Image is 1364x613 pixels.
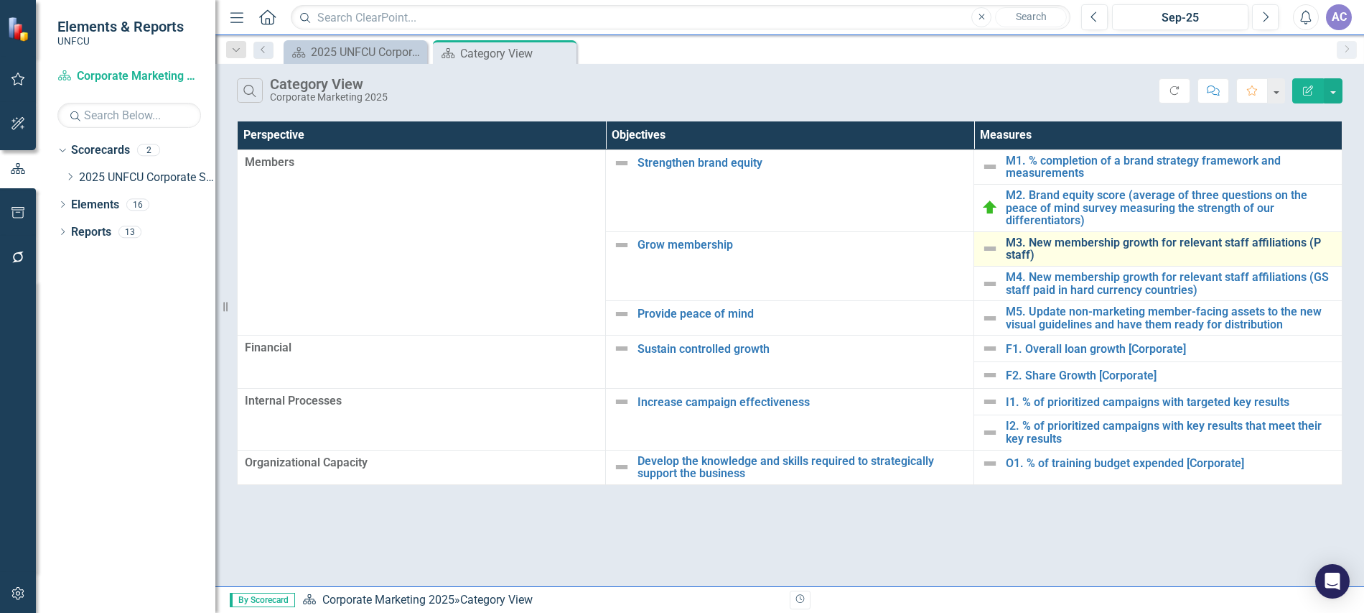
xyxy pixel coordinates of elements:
[79,170,215,186] a: 2025 UNFCU Corporate Scorecard
[1006,343,1335,356] a: F1. Overall loan growth [Corporate]
[981,240,999,257] img: Not Defined
[245,340,598,356] span: Financial
[606,336,974,389] td: Double-Click to Edit Right Click for Context Menu
[995,7,1067,27] button: Search
[613,305,630,323] img: Not Defined
[1006,155,1335,180] a: M1. % completion of a brand strategy framework and measurements
[1112,4,1248,30] button: Sep-25
[637,396,966,409] a: Increase campaign effectiveness
[1006,369,1335,382] a: F2. Share Growth [Corporate]
[613,340,630,357] img: Not Defined
[606,149,974,231] td: Double-Click to Edit Right Click for Context Menu
[57,68,201,85] a: Corporate Marketing 2025
[974,267,1342,301] td: Double-Click to Edit Right Click for Context Menu
[981,393,999,410] img: Not Defined
[1326,4,1352,30] button: AC
[71,224,111,241] a: Reports
[981,340,999,357] img: Not Defined
[137,144,160,157] div: 2
[974,185,1342,232] td: Double-Click to Edit Right Click for Context Menu
[613,393,630,410] img: Not Defined
[637,343,966,356] a: Sustain controlled growth
[974,362,1342,389] td: Double-Click to Edit Right Click for Context Menu
[974,301,1342,336] td: Double-Click to Edit Right Click for Context Menu
[230,593,295,607] span: By Scorecard
[606,450,974,484] td: Double-Click to Edit Right Click for Context Menu
[974,450,1342,484] td: Double-Click to Edit Right Click for Context Menu
[126,198,149,211] div: 16
[1006,420,1335,445] a: I2. % of prioritized campaigns with key results that meet their key results
[613,458,630,476] img: Not Defined
[287,43,424,61] a: 2025 UNFCU Corporate Balanced Scorecard
[245,393,598,410] span: Internal Processes
[1315,564,1350,599] div: Open Intercom Messenger
[1016,11,1047,22] span: Search
[981,158,999,175] img: Not Defined
[245,155,598,171] span: Members
[1006,305,1335,331] a: M5. Update non-marketing member-facing assets to the new visual guidelines and have them ready fo...
[974,415,1342,450] td: Double-Click to Edit Right Click for Context Menu
[270,92,388,103] div: Corporate Marketing 2025
[637,455,966,480] a: Develop the knowledge and skills required to strategically support the business
[460,593,533,607] div: Category View
[245,455,598,471] span: Organizational Capacity
[974,149,1342,184] td: Double-Click to Edit Right Click for Context Menu
[981,275,999,292] img: Not Defined
[981,310,999,327] img: Not Defined
[238,336,606,389] td: Double-Click to Edit
[1006,457,1335,470] a: O1. % of training budget expended [Corporate]
[1006,189,1335,227] a: M2. Brand equity score (average of three questions on the peace of mind survey measuring the stre...
[606,231,974,300] td: Double-Click to Edit Right Click for Context Menu
[118,226,141,238] div: 13
[981,199,999,216] img: On Target
[613,236,630,254] img: Not Defined
[71,142,130,159] a: Scorecards
[311,43,424,61] div: 2025 UNFCU Corporate Balanced Scorecard
[637,308,966,321] a: Provide peace of mind
[981,424,999,441] img: Not Defined
[57,35,184,47] small: UNFCU
[7,17,32,42] img: ClearPoint Strategy
[57,18,184,35] span: Elements & Reports
[302,592,779,609] div: »
[1006,236,1335,262] a: M3. New membership growth for relevant staff affiliations (P staff)
[974,389,1342,415] td: Double-Click to Edit Right Click for Context Menu
[238,149,606,336] td: Double-Click to Edit
[270,76,388,92] div: Category View
[291,5,1070,30] input: Search ClearPoint...
[238,389,606,450] td: Double-Click to Edit
[981,367,999,384] img: Not Defined
[606,301,974,336] td: Double-Click to Edit Right Click for Context Menu
[71,197,119,213] a: Elements
[637,157,966,170] a: Strengthen brand equity
[974,231,1342,266] td: Double-Click to Edit Right Click for Context Menu
[974,336,1342,362] td: Double-Click to Edit Right Click for Context Menu
[1006,396,1335,409] a: I1. % of prioritized campaigns with targeted key results
[637,239,966,252] a: Grow membership
[238,450,606,484] td: Double-Click to Edit
[1006,271,1335,296] a: M4. New membership growth for relevant staff affiliations (GS staff paid in hard currency countries)
[606,389,974,450] td: Double-Click to Edit Right Click for Context Menu
[613,155,630,172] img: Not Defined
[57,103,201,128] input: Search Below...
[981,455,999,472] img: Not Defined
[322,593,454,607] a: Corporate Marketing 2025
[1117,9,1243,27] div: Sep-25
[460,45,573,63] div: Category View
